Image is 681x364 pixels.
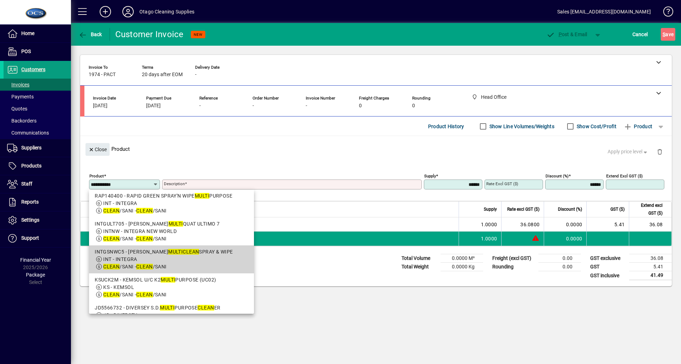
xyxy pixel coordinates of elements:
td: GST inclusive [587,271,629,280]
button: Save [661,28,675,41]
td: GST [587,263,629,271]
span: Communications [7,130,49,136]
span: ave [663,29,674,40]
div: INTGSNWC5 - [PERSON_NAME] SPRAY & WIPE [95,248,248,256]
button: Delete [651,143,668,160]
em: CLEAN [183,249,199,255]
td: 41.49 [629,271,672,280]
em: CLEAN [136,292,153,297]
mat-label: Extend excl GST ($) [606,174,643,178]
td: 36.08 [629,254,672,263]
span: ost & Email [546,32,587,37]
button: Post & Email [543,28,591,41]
mat-label: Discount (%) [546,174,569,178]
span: Package [26,272,45,278]
em: CLEAN [198,305,214,311]
button: Close [85,143,110,156]
td: 0.0000 Kg [441,263,483,271]
span: Suppliers [21,145,41,150]
span: Staff [21,181,32,187]
mat-label: Supply [424,174,436,178]
span: Financial Year [20,257,51,263]
td: Rounding [489,263,538,271]
a: Suppliers [4,139,71,157]
span: INT - INTEGRA [103,200,137,206]
span: Supply [484,205,497,213]
td: 5.41 [586,217,629,232]
button: Back [77,28,104,41]
td: Freight (excl GST) [489,254,538,263]
span: KS - KEMSOL [103,284,134,290]
app-page-header-button: Delete [651,148,668,155]
em: MULTI [160,305,175,311]
span: Settings [21,217,39,223]
span: Customers [21,67,45,72]
span: 1.0000 [481,221,497,228]
mat-label: Description [164,181,185,186]
em: CLEAN [103,236,120,241]
span: 1974 - PACT [89,72,116,78]
a: Knowledge Base [658,1,672,24]
span: Quotes [7,106,27,112]
td: GST exclusive [587,254,629,263]
span: P [559,32,562,37]
span: Cancel [632,29,648,40]
span: Backorders [7,118,37,124]
a: Backorders [4,115,71,127]
span: /SANI - /SANI [103,264,167,269]
span: Discount (%) [558,205,582,213]
td: 0.0000 M³ [441,254,483,263]
a: Reports [4,193,71,211]
em: MULTI [195,193,209,199]
a: Staff [4,175,71,193]
mat-option: KSUCK2M - KEMSOL U/C K2 MULTIPURPOSE (UC02) [89,273,254,301]
td: Total Weight [398,263,441,271]
em: CLEAN [103,264,120,269]
div: Product [80,136,672,162]
div: Otago Cleaning Supplies [139,6,194,17]
span: - [306,103,307,109]
span: - [195,72,196,78]
app-page-header-button: Close [84,146,111,152]
a: POS [4,43,71,61]
span: Apply price level [608,148,649,155]
a: Settings [4,211,71,229]
td: 5.41 [629,263,672,271]
button: Cancel [631,28,650,41]
span: JD - DIVERSEY [103,312,137,318]
div: Sales [EMAIL_ADDRESS][DOMAIN_NAME] [557,6,651,17]
em: CLEAN [103,208,120,214]
span: Home [21,30,34,36]
mat-label: Rate excl GST ($) [486,181,518,186]
em: MULTI [168,249,183,255]
span: INT - INTEGRA [103,256,137,262]
td: 0.0000 [544,217,586,232]
button: Apply price level [605,146,652,158]
span: POS [21,49,31,54]
span: Extend excl GST ($) [633,201,663,217]
em: CLEAN [136,208,153,214]
mat-option: INTGSNWC5 - GELLER MULTICLEAN SPRAY & WIPE [89,245,254,273]
span: 1.0000 [481,235,497,242]
span: Rate excl GST ($) [507,205,539,213]
span: Close [88,144,107,155]
div: 36.0800 [506,221,539,228]
a: Invoices [4,79,71,91]
td: 0.0000 [544,232,586,246]
td: 0.00 [538,254,581,263]
span: GST ($) [610,205,625,213]
span: 0 [412,103,415,109]
mat-option: JD5566732 - DIVERSEY S.D.MULTI PURPOSE CLEANER [89,301,254,329]
span: 20 days after EOM [142,72,183,78]
em: MULTI [161,277,175,283]
span: /SANI - /SANI [103,208,167,214]
span: Payments [7,94,34,99]
td: 0.00 [538,263,581,271]
span: - [253,103,254,109]
span: Invoices [7,82,29,87]
app-page-header-button: Back [71,28,110,41]
span: Product History [428,121,464,132]
button: Product History [425,120,467,133]
span: Back [78,32,102,37]
span: NEW [194,32,203,37]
